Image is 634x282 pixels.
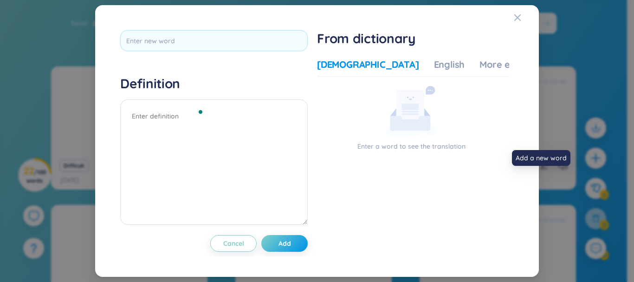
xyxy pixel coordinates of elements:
span: Cancel [223,239,244,248]
div: [DEMOGRAPHIC_DATA] [317,58,419,71]
h4: Definition [120,75,308,92]
h1: From dictionary [317,30,509,47]
p: Enter a word to see the translation [317,141,505,151]
input: Enter new word [120,30,308,51]
span: Add [278,239,291,248]
div: More examples [479,58,547,71]
div: English [433,58,465,71]
button: Close [514,5,539,30]
div: Add a new word [512,150,570,166]
textarea: To enrich screen reader interactions, please activate Accessibility in Grammarly extension settings [120,99,308,225]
